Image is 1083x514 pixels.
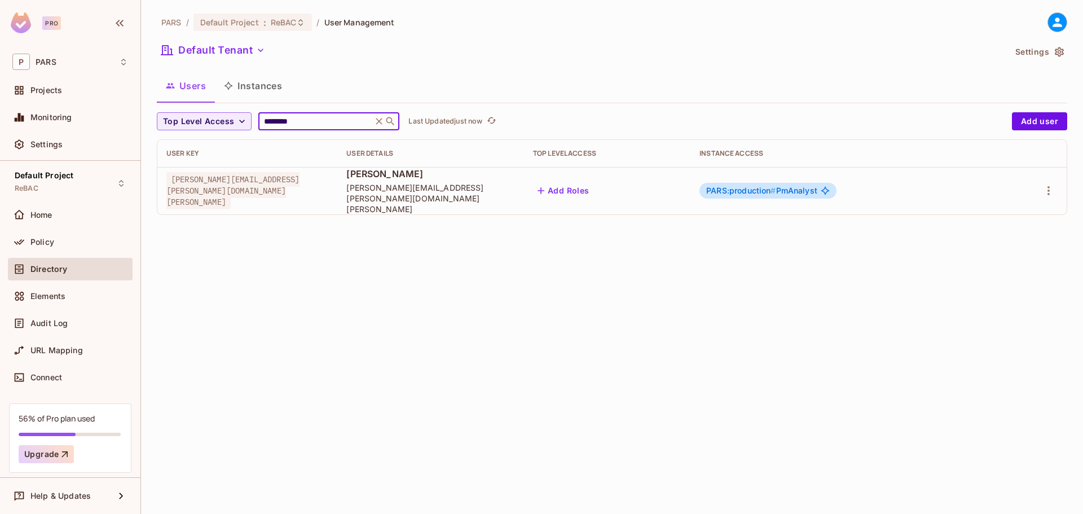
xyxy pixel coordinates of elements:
[166,149,328,158] div: User Key
[215,72,291,100] button: Instances
[1012,112,1067,130] button: Add user
[408,117,482,126] p: Last Updated just now
[30,210,52,219] span: Home
[166,172,300,209] span: [PERSON_NAME][EMAIL_ADDRESS][PERSON_NAME][DOMAIN_NAME][PERSON_NAME]
[30,238,54,247] span: Policy
[30,373,62,382] span: Connect
[316,17,319,28] li: /
[482,115,498,128] span: Click to refresh data
[706,186,776,195] span: PARS:production
[346,168,515,180] span: [PERSON_NAME]
[485,115,498,128] button: refresh
[533,149,681,158] div: Top Level Access
[157,41,270,59] button: Default Tenant
[346,182,515,214] span: [PERSON_NAME][EMAIL_ADDRESS][PERSON_NAME][DOMAIN_NAME][PERSON_NAME]
[161,17,182,28] span: the active workspace
[263,18,267,27] span: :
[30,491,91,500] span: Help & Updates
[157,112,252,130] button: Top Level Access
[36,58,56,67] span: Workspace: PARS
[1011,43,1067,61] button: Settings
[19,445,74,463] button: Upgrade
[30,265,67,274] span: Directory
[487,116,496,127] span: refresh
[271,17,297,28] span: ReBAC
[42,16,61,30] div: Pro
[157,72,215,100] button: Users
[533,182,594,200] button: Add Roles
[706,186,817,195] span: PmAnalyst
[200,17,259,28] span: Default Project
[30,86,62,95] span: Projects
[30,140,63,149] span: Settings
[12,54,30,70] span: P
[30,346,83,355] span: URL Mapping
[19,413,95,424] div: 56% of Pro plan used
[30,292,65,301] span: Elements
[186,17,189,28] li: /
[771,186,776,195] span: #
[30,113,72,122] span: Monitoring
[346,149,515,158] div: User Details
[163,115,234,129] span: Top Level Access
[11,12,31,33] img: SReyMgAAAABJRU5ErkJggg==
[15,171,73,180] span: Default Project
[30,319,68,328] span: Audit Log
[324,17,395,28] span: User Management
[15,184,38,193] span: ReBAC
[699,149,987,158] div: Instance Access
